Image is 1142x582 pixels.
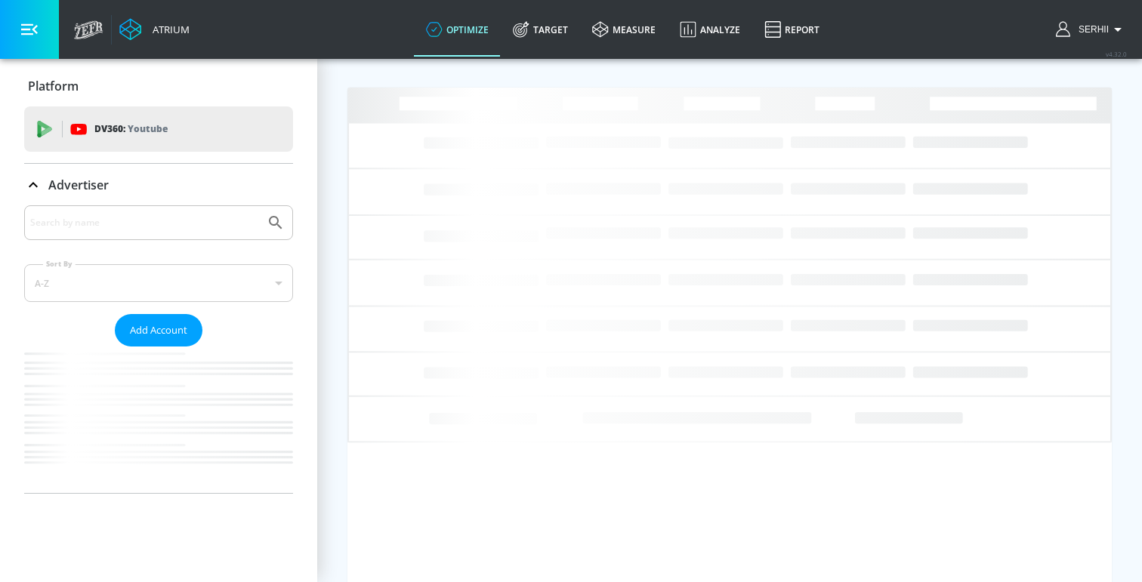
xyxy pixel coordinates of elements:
[24,346,293,493] nav: list of Advertiser
[1056,20,1127,38] button: Serhii
[48,177,109,193] p: Advertiser
[24,65,293,107] div: Platform
[28,78,79,94] p: Platform
[43,259,76,269] label: Sort By
[1106,50,1127,58] span: v 4.32.0
[668,2,752,57] a: Analyze
[580,2,668,57] a: measure
[128,121,168,137] p: Youtube
[24,205,293,493] div: Advertiser
[147,23,190,36] div: Atrium
[752,2,832,57] a: Report
[30,213,259,232] input: Search by name
[24,264,293,302] div: A-Z
[24,106,293,152] div: DV360: Youtube
[119,18,190,41] a: Atrium
[130,322,187,339] span: Add Account
[115,314,202,346] button: Add Account
[414,2,501,57] a: optimize
[1073,24,1109,35] span: login as: serhii.khortiuk@zefr.com
[94,121,168,137] p: DV360:
[24,164,293,206] div: Advertiser
[501,2,580,57] a: Target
